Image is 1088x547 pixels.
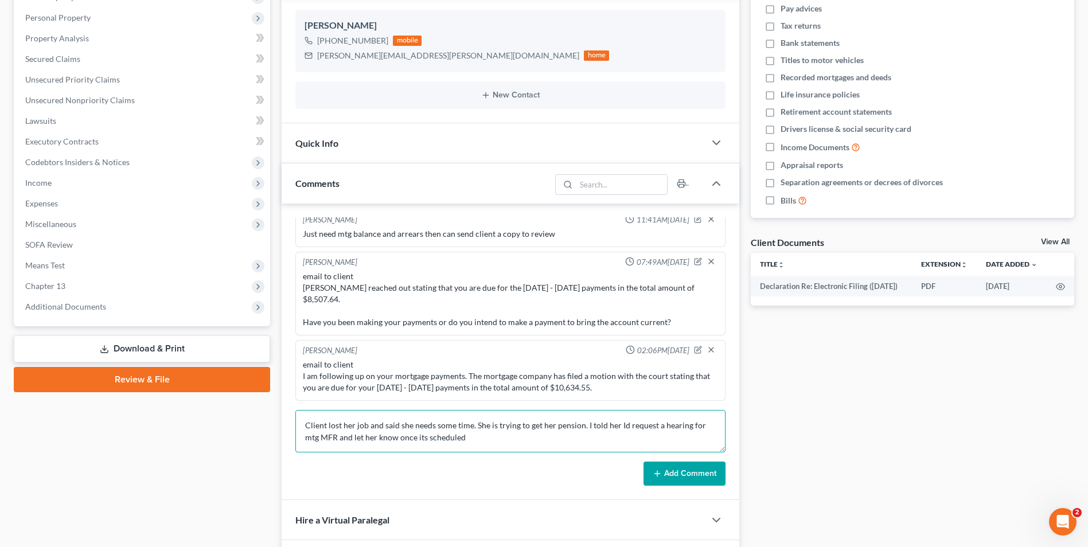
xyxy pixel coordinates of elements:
[1041,238,1070,246] a: View All
[305,91,716,100] button: New Contact
[977,276,1047,296] td: [DATE]
[393,36,422,46] div: mobile
[317,50,579,61] div: [PERSON_NAME][EMAIL_ADDRESS][PERSON_NAME][DOMAIN_NAME]
[303,271,718,328] div: email to client [PERSON_NAME] reached out stating that you are due for the [DATE] - [DATE] paymen...
[16,111,270,131] a: Lawsuits
[16,90,270,111] a: Unsecured Nonpriority Claims
[781,123,911,135] span: Drivers license & social security card
[25,116,56,126] span: Lawsuits
[25,198,58,208] span: Expenses
[16,69,270,90] a: Unsecured Priority Claims
[781,177,943,188] span: Separation agreements or decrees of divorces
[781,159,843,171] span: Appraisal reports
[778,261,785,268] i: unfold_more
[781,20,821,32] span: Tax returns
[637,214,689,225] span: 11:41AM[DATE]
[303,257,357,268] div: [PERSON_NAME]
[25,281,65,291] span: Chapter 13
[303,228,718,240] div: Just need mtg balance and arrears then can send client a copy to review
[14,367,270,392] a: Review & File
[644,462,726,486] button: Add Comment
[16,131,270,152] a: Executory Contracts
[25,54,80,64] span: Secured Claims
[25,33,89,43] span: Property Analysis
[303,214,357,226] div: [PERSON_NAME]
[25,157,130,167] span: Codebtors Insiders & Notices
[751,236,824,248] div: Client Documents
[25,136,99,146] span: Executory Contracts
[912,276,977,296] td: PDF
[317,35,388,46] div: [PHONE_NUMBER]
[25,178,52,187] span: Income
[1073,508,1082,517] span: 2
[25,240,73,249] span: SOFA Review
[781,142,849,153] span: Income Documents
[781,3,822,14] span: Pay advices
[986,260,1038,268] a: Date Added expand_more
[25,75,120,84] span: Unsecured Priority Claims
[25,260,65,270] span: Means Test
[637,257,689,268] span: 07:49AM[DATE]
[295,138,338,149] span: Quick Info
[25,302,106,311] span: Additional Documents
[16,235,270,255] a: SOFA Review
[303,359,718,393] div: email to client I am following up on your mortgage payments. The mortgage company has filed a mot...
[637,345,689,356] span: 02:06PM[DATE]
[751,276,912,296] td: Declaration Re: Electronic Filing ([DATE])
[25,13,91,22] span: Personal Property
[961,261,968,268] i: unfold_more
[760,260,785,268] a: Titleunfold_more
[576,175,667,194] input: Search...
[1031,261,1038,268] i: expand_more
[295,514,389,525] span: Hire a Virtual Paralegal
[584,50,609,61] div: home
[295,178,340,189] span: Comments
[305,19,716,33] div: [PERSON_NAME]
[1049,508,1077,536] iframe: Intercom live chat
[781,106,892,118] span: Retirement account statements
[921,260,968,268] a: Extensionunfold_more
[14,335,270,362] a: Download & Print
[781,37,840,49] span: Bank statements
[781,89,860,100] span: Life insurance policies
[16,49,270,69] a: Secured Claims
[781,54,864,66] span: Titles to motor vehicles
[25,219,76,229] span: Miscellaneous
[781,195,796,206] span: Bills
[16,28,270,49] a: Property Analysis
[781,72,891,83] span: Recorded mortgages and deeds
[25,95,135,105] span: Unsecured Nonpriority Claims
[303,345,357,357] div: [PERSON_NAME]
